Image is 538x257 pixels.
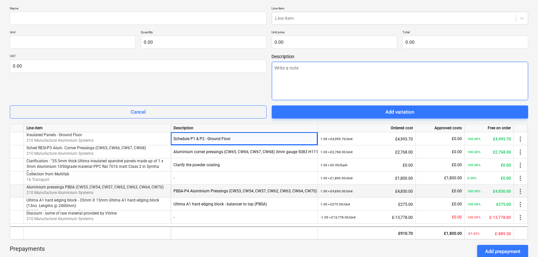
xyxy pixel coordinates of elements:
div: £0.00 [320,158,413,172]
button: Cancel [10,105,267,119]
div: Description [171,124,318,132]
span: 210 Manufacture Aluminium Systems [26,217,93,221]
div: £910.70 [320,227,413,240]
span: Clarification : “35.5mm thick Ultima insulated spandrel panels made up of 1 x 3mm Aluminium 1050g... [26,159,163,174]
span: more_vert [516,174,524,182]
div: Clarify the powder coating [173,158,315,171]
p: Unit [10,30,136,36]
div: Ordered cost [318,124,416,132]
small: 100.00% [467,150,481,154]
div: Add prepayment [485,247,520,256]
div: £1,800.00 [418,171,462,185]
div: £-889.30 [467,227,511,240]
div: £0.00 [418,132,462,145]
small: 100.00% [467,163,481,167]
div: £0.00 [467,158,511,172]
span: 16 Transport [26,177,49,182]
span: Description [272,54,529,59]
span: more_vert [516,148,524,156]
small: 1.00 × £1,800.00 / Unit [320,176,352,180]
small: -1.00 × £13,778.00 / Unit [320,216,355,219]
small: 100.00% [467,216,481,219]
div: £1,800.00 [418,227,462,240]
div: £1,800.00 [320,171,413,185]
span: more_vert [516,135,524,143]
div: £0.00 [418,185,462,198]
div: Add variation [385,108,414,116]
span: 210 Manufacture Aluminium Systems [26,151,93,156]
small: 100.00% [467,137,481,141]
span: Discount - some of raw material provided by Vitrine [26,211,117,216]
div: Ultima A1 hard edging block - balancer to top (PBSA) [173,198,315,211]
small: 1.00 × £2,768.00 / Unit [320,150,352,154]
div: £0.00 [418,211,462,224]
div: £-13,778.00 [467,211,511,224]
p: Total [402,30,528,36]
div: £4,995.70 [320,132,413,146]
p: Name [10,6,267,12]
span: 210 Manufacture Aluminium Systems [26,190,93,195]
div: £275.00 [467,198,511,211]
div: PBSA-P4 Aluminium Pressings (CW53, CW54, CW57, CW62, CW63, CW64, CW70) as per quote Q22484 [173,185,315,198]
small: 1.00 × £0.00 / Each [320,163,348,167]
span: Ultima A1 hard edging block - 35mm X 15mm Ultima A1 hard edging block (13no. Lengths @ 2400mm) [26,198,159,208]
div: Cancel [131,108,146,116]
p: Quantity [141,30,267,36]
div: Line-item [24,124,171,132]
small: 1.00 × £4,995.70 / Unit [320,137,352,141]
div: £0.00 [467,171,511,185]
div: Aluminium corner pressings (CW65, CW66, CW67, CW68) 3mm gauge 5083 H111 grade aluminium fabricate... [173,145,315,158]
span: more_vert [516,161,524,169]
span: Collection from Multifab [26,172,69,176]
div: Schedule P1 & P2 - Ground Floor [173,132,315,145]
span: more_vert [516,201,524,208]
small: 100.00% [467,202,481,206]
div: £4,995.70 [467,132,511,146]
p: Unit price [272,30,398,36]
small: -97.65% [467,232,480,235]
span: more_vert [516,214,524,221]
div: - [173,171,315,185]
div: Approved costs [416,124,465,132]
div: £2,768.00 [467,145,511,159]
div: - [173,211,315,224]
div: £-13,778.00 [320,211,413,224]
div: £0.00 [418,145,462,158]
div: Free on order [465,124,514,132]
p: Line-item [272,6,529,12]
small: 1.00 × £4,850.00 / Unit [320,189,352,193]
span: 210 Manufacture Aluminium Systems [26,209,93,214]
div: £4,850.00 [320,185,413,198]
span: 210 Manufacture Aluminium Systems [26,138,93,143]
span: more_vert [516,187,524,195]
small: 0.00% [467,176,477,180]
span: Insulated Panels - Ground Floor [26,133,82,137]
div: £0.00 [418,158,462,171]
span: Aluminium pressings PBSA (CW53, CW54, CW57, CW62, CW63, CW64, CW70) [26,185,164,189]
button: Add variation [272,105,529,119]
span: Sched RESI-P3 Alum. Corner Pressings (CW65, CW66, CW67, CW68) [26,146,146,150]
small: 100.00% [467,189,481,193]
div: £2,768.00 [320,145,413,159]
div: £4,850.00 [467,185,511,198]
div: £275.00 [320,198,413,211]
div: £0.00 [418,198,462,211]
small: 1.00 × £275.00 / Unit [320,202,350,206]
p: VAT [10,54,267,59]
